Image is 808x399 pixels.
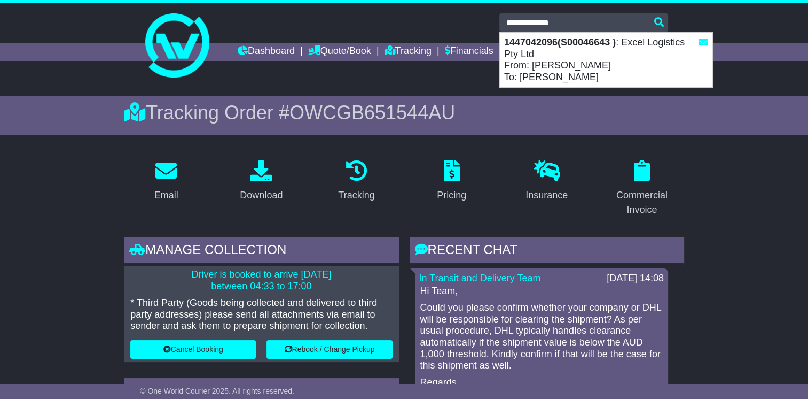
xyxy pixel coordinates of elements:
[233,156,289,206] a: Download
[289,102,455,124] span: OWCGB651544AU
[420,377,663,389] p: Regards,
[147,156,185,206] a: Email
[410,237,684,266] div: RECENT CHAT
[607,273,664,285] div: [DATE] 14:08
[130,269,392,292] p: Driver is booked to arrive [DATE] between 04:33 to 17:00
[519,156,575,206] a: Insurance
[504,37,616,48] strong: 1447042096(S00046643 )
[437,188,466,203] div: Pricing
[338,188,374,203] div: Tracking
[384,43,431,61] a: Tracking
[238,43,295,61] a: Dashboard
[331,156,381,206] a: Tracking
[124,237,398,266] div: Manage collection
[130,340,256,359] button: Cancel Booking
[240,188,283,203] div: Download
[500,33,712,87] div: : Excel Logistics Pty Ltd From: [PERSON_NAME] To: [PERSON_NAME]
[430,156,473,206] a: Pricing
[266,340,392,359] button: Rebook / Change Pickup
[124,101,684,124] div: Tracking Order #
[154,188,178,203] div: Email
[445,43,493,61] a: Financials
[140,387,294,395] span: © One World Courier 2025. All rights reserved.
[308,43,371,61] a: Quote/Book
[600,156,684,221] a: Commercial Invoice
[607,188,677,217] div: Commercial Invoice
[130,297,392,332] p: * Third Party (Goods being collected and delivered to third party addresses) please send all atta...
[419,273,541,283] a: In Transit and Delivery Team
[420,302,663,372] p: Could you please confirm whether your company or DHL will be responsible for clearing the shipmen...
[525,188,568,203] div: Insurance
[420,286,663,297] p: Hi Team,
